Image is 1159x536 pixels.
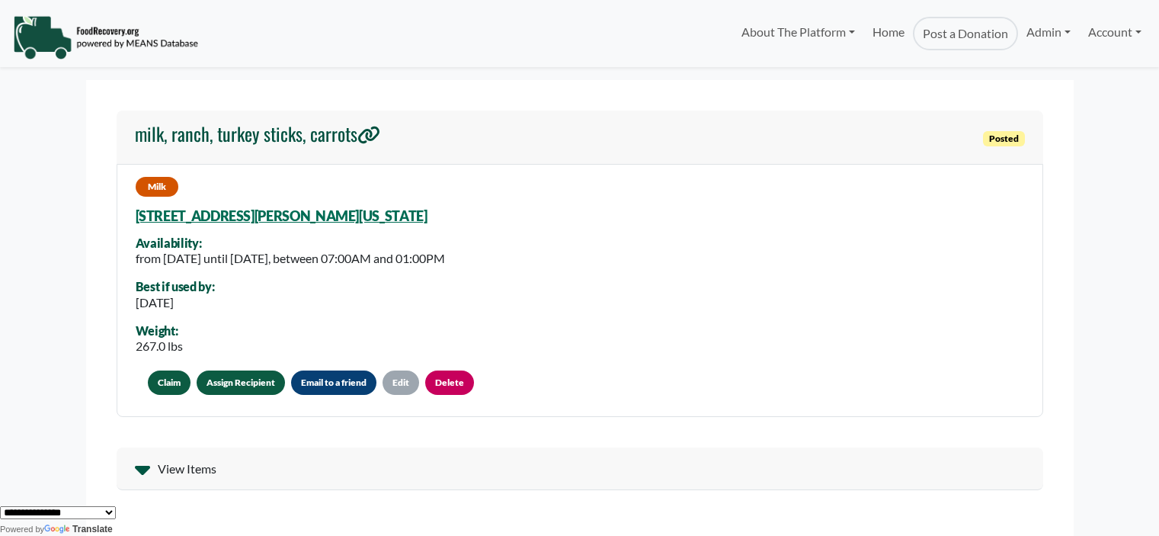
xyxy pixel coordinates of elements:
[913,17,1018,50] a: Post a Donation
[136,337,183,355] div: 267.0 lbs
[1018,17,1079,47] a: Admin
[136,236,445,250] div: Availability:
[158,460,216,478] span: View Items
[44,525,72,535] img: Google Translate
[148,371,190,395] button: Claim
[291,371,376,395] button: Email to a friend
[425,371,474,395] a: Delete
[733,17,863,47] a: About The Platform
[136,294,215,312] div: [DATE]
[1080,17,1150,47] a: Account
[136,249,445,268] div: from [DATE] until [DATE], between 07:00AM and 01:00PM
[136,177,178,197] span: Milk
[44,524,113,534] a: Translate
[863,17,912,50] a: Home
[136,207,427,224] a: [STREET_ADDRESS][PERSON_NAME][US_STATE]
[135,123,380,152] a: milk, ranch, turkey sticks, carrots
[136,324,183,338] div: Weight:
[13,14,198,60] img: NavigationLogo_FoodRecovery-91c16205cd0af1ed486a0f1a7774a6544ea792ac00100771e7dd3ec7c0e58e41.png
[383,371,419,395] a: Edit
[983,131,1025,146] span: Posted
[135,123,380,145] h4: milk, ranch, turkey sticks, carrots
[136,280,215,294] div: Best if used by:
[197,371,285,395] a: Assign Recipient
